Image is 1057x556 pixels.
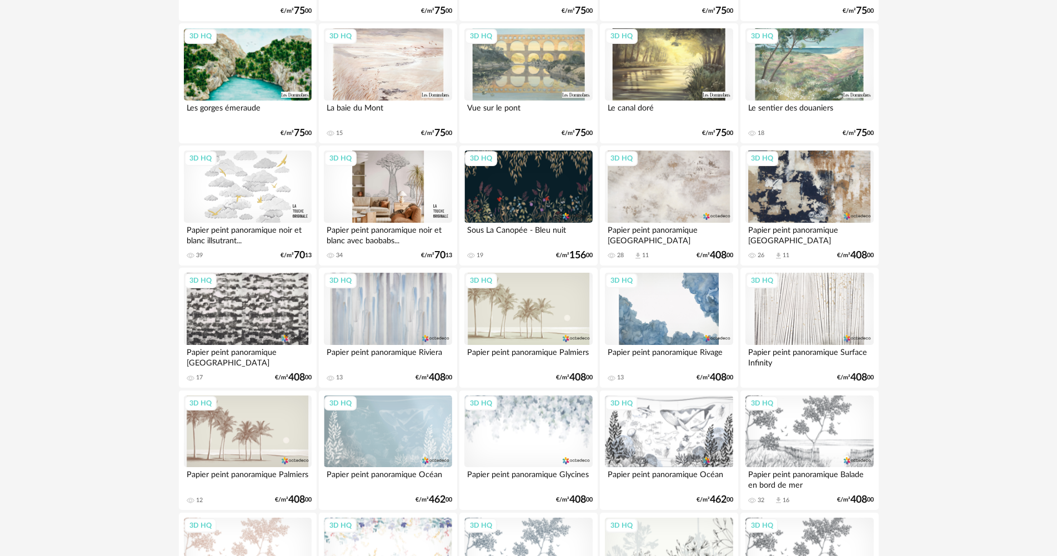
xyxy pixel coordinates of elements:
div: Le sentier des douaniers [745,101,873,123]
div: €/m² 00 [556,252,593,259]
div: 18 [758,129,764,137]
div: 15 [336,129,343,137]
div: €/m² 00 [697,252,733,259]
div: €/m² 13 [421,252,452,259]
div: 13 [617,374,624,382]
div: €/m² 00 [702,7,733,15]
div: Papier peint panoramique Balade en bord de mer [745,467,873,489]
a: 3D HQ Papier peint panoramique [GEOGRAPHIC_DATA] 17 €/m²40800 [179,268,317,388]
div: €/m² 00 [843,129,874,137]
div: 34 [336,252,343,259]
span: 408 [288,496,305,504]
a: 3D HQ La baie du Mont 15 €/m²7500 [319,23,457,143]
a: 3D HQ Papier peint panoramique Océan €/m²46200 [319,390,457,510]
span: 408 [710,374,727,382]
div: €/m² 00 [280,7,312,15]
div: Papier peint panoramique Océan [324,467,452,489]
div: Papier peint panoramique Surface Infinity [745,345,873,367]
div: €/m² 00 [280,129,312,137]
div: Papier peint panoramique Glycines [464,467,592,489]
div: €/m² 00 [837,374,874,382]
span: Download icon [774,252,783,260]
div: 28 [617,252,624,259]
span: 70 [294,252,305,259]
div: 17 [196,374,203,382]
div: €/m² 00 [837,496,874,504]
div: Papier peint panoramique Rivage [605,345,733,367]
a: 3D HQ Sous La Canopée - Bleu nuit 19 €/m²15600 [459,146,597,266]
div: €/m² 00 [275,374,312,382]
div: 3D HQ [605,518,638,533]
div: 3D HQ [746,518,778,533]
a: 3D HQ Papier peint panoramique [GEOGRAPHIC_DATA] 28 Download icon 11 €/m²40800 [600,146,738,266]
span: 408 [850,252,867,259]
span: 408 [569,374,586,382]
div: €/m² 00 [415,496,452,504]
a: 3D HQ Papier peint panoramique Océan €/m²46200 [600,390,738,510]
div: Papier peint panoramique [GEOGRAPHIC_DATA] [605,223,733,245]
span: 75 [856,129,867,137]
a: 3D HQ Le canal doré €/m²7500 [600,23,738,143]
div: 26 [758,252,764,259]
span: 408 [569,496,586,504]
div: 16 [783,497,789,504]
div: €/m² 00 [421,7,452,15]
div: 39 [196,252,203,259]
div: Papier peint panoramique Océan [605,467,733,489]
div: La baie du Mont [324,101,452,123]
div: 3D HQ [746,396,778,410]
div: 3D HQ [324,29,357,43]
span: 75 [434,7,445,15]
div: €/m² 00 [697,496,733,504]
div: 3D HQ [465,396,497,410]
div: Vue sur le pont [464,101,592,123]
div: 3D HQ [324,396,357,410]
div: 3D HQ [324,273,357,288]
div: 3D HQ [465,29,497,43]
span: 75 [856,7,867,15]
span: Download icon [774,496,783,504]
div: 3D HQ [746,273,778,288]
div: €/m² 00 [562,129,593,137]
a: 3D HQ Papier peint panoramique Balade en bord de mer 32 Download icon 16 €/m²40800 [740,390,878,510]
div: 3D HQ [324,518,357,533]
a: 3D HQ Papier peint panoramique Surface Infinity €/m²40800 [740,268,878,388]
div: Le canal doré [605,101,733,123]
span: 408 [710,252,727,259]
span: 75 [575,129,586,137]
a: 3D HQ Papier peint panoramique Palmiers €/m²40800 [459,268,597,388]
div: 19 [477,252,483,259]
div: 3D HQ [605,396,638,410]
div: €/m² 00 [421,129,452,137]
div: 11 [783,252,789,259]
div: 3D HQ [184,29,217,43]
div: Papier peint panoramique noir et blanc illsutrant... [184,223,312,245]
div: €/m² 00 [415,374,452,382]
div: 12 [196,497,203,504]
span: 462 [710,496,727,504]
div: Papier peint panoramique [GEOGRAPHIC_DATA] [745,223,873,245]
div: €/m² 00 [697,374,733,382]
a: 3D HQ Vue sur le pont €/m²7500 [459,23,597,143]
div: Papier peint panoramique noir et blanc avec baobabs... [324,223,452,245]
a: 3D HQ Papier peint panoramique Glycines €/m²40800 [459,390,597,510]
span: 75 [715,129,727,137]
span: 70 [434,252,445,259]
div: €/m² 00 [562,7,593,15]
span: 408 [850,374,867,382]
a: 3D HQ Papier peint panoramique noir et blanc avec baobabs... 34 €/m²7013 [319,146,457,266]
a: 3D HQ Papier peint panoramique [GEOGRAPHIC_DATA] 26 Download icon 11 €/m²40800 [740,146,878,266]
div: €/m² 00 [837,252,874,259]
span: 408 [850,496,867,504]
div: 3D HQ [184,518,217,533]
div: 3D HQ [184,151,217,166]
div: Papier peint panoramique Riviera [324,345,452,367]
span: 408 [429,374,445,382]
div: Les gorges émeraude [184,101,312,123]
a: 3D HQ Les gorges émeraude €/m²7500 [179,23,317,143]
div: €/m² 00 [843,7,874,15]
span: Download icon [634,252,642,260]
div: 3D HQ [184,396,217,410]
div: €/m² 00 [556,374,593,382]
div: €/m² 00 [702,129,733,137]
